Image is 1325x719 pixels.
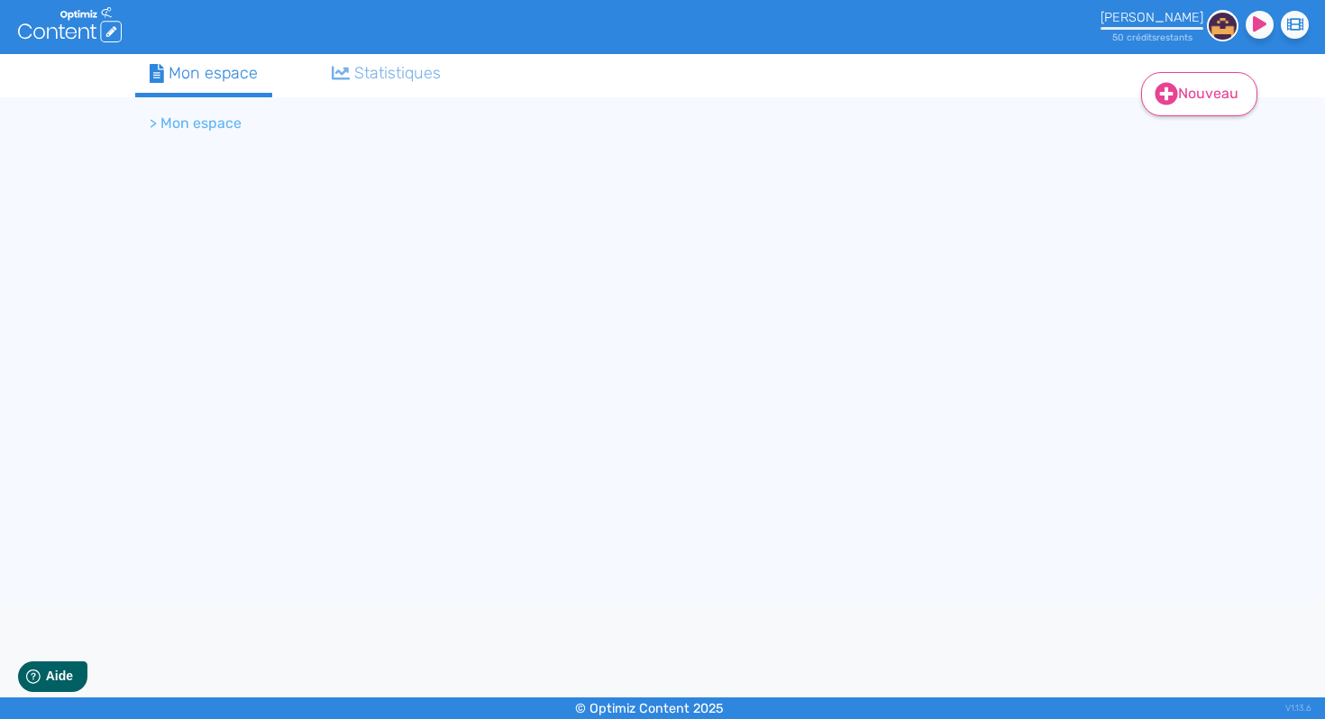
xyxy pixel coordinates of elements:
small: © Optimiz Content 2025 [575,701,724,716]
a: Statistiques [317,54,456,93]
a: Mon espace [135,54,272,97]
nav: breadcrumb [135,102,1037,145]
span: s [1188,32,1192,43]
div: V1.13.6 [1285,697,1311,719]
li: > Mon espace [150,113,242,134]
div: Statistiques [332,61,442,86]
div: Mon espace [150,61,258,86]
div: [PERSON_NAME] [1101,10,1203,25]
a: Nouveau [1141,72,1257,116]
small: 50 crédit restant [1112,32,1192,43]
span: s [1152,32,1156,43]
img: fb0c17e69a47d2056098f753ee5cbcea [1207,10,1238,41]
